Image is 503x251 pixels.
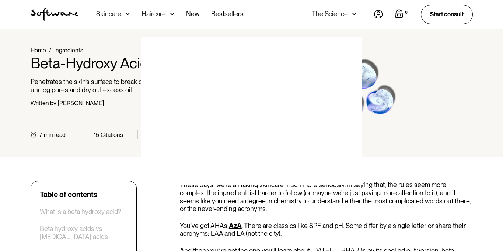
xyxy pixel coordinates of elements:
[404,9,409,16] div: 0
[141,37,362,185] img: blank image
[31,78,212,94] p: Penetrates the skin’s surface to break down dead skin cells, unclog pores and dry out excess oil.
[142,10,166,18] div: Haircare
[395,9,409,20] a: Open cart
[39,131,42,138] div: 7
[101,131,123,138] div: Citations
[58,100,104,107] div: [PERSON_NAME]
[180,222,473,238] p: You've got AHAs, . There are classics like SPF and pH. Some differ by a single letter or share th...
[40,208,121,216] a: What is a beta hydroxy acid?
[54,47,83,54] a: Ingredients
[126,10,130,18] img: arrow down
[421,5,473,24] a: Start consult
[94,131,99,138] div: 15
[31,54,212,72] h1: Beta-Hydroxy Acids (BHAs)
[229,222,242,230] a: AzA
[31,8,78,21] img: Software Logo
[180,181,473,213] p: These days, we're all taking skincare much more seriously. In saying that, the rules seem more co...
[96,10,121,18] div: Skincare
[40,190,97,199] div: Table of contents
[31,8,78,21] a: home
[49,47,51,54] div: /
[170,10,174,18] img: arrow down
[31,100,56,107] div: Written by
[312,10,348,18] div: The Science
[44,131,66,138] div: min read
[352,10,356,18] img: arrow down
[31,47,46,54] a: Home
[40,225,128,241] a: Beta hydroxy acids vs [MEDICAL_DATA] acids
